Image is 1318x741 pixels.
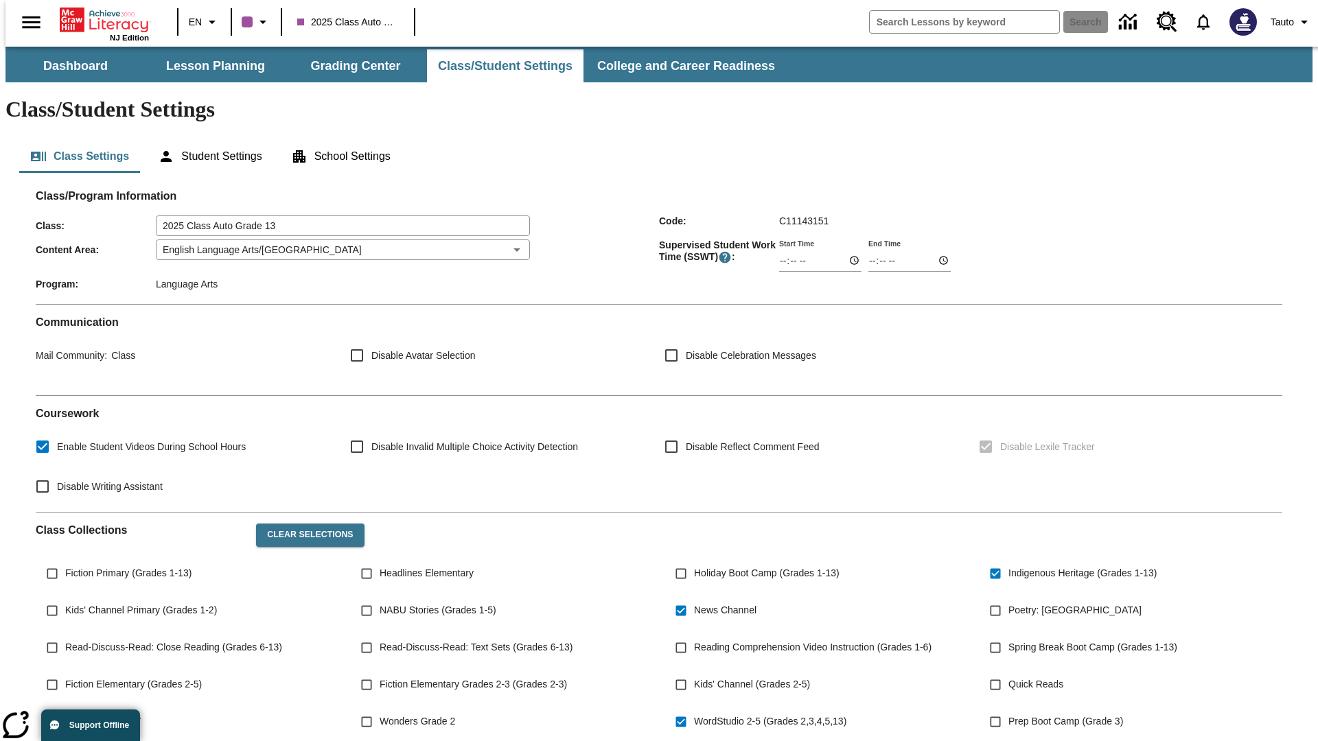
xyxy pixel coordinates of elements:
[371,440,578,454] span: Disable Invalid Multiple Choice Activity Detection
[427,49,583,82] button: Class/Student Settings
[1008,714,1123,729] span: Prep Boot Camp (Grade 3)
[1000,440,1095,454] span: Disable Lexile Tracker
[69,720,129,730] span: Support Offline
[586,49,786,82] button: College and Career Readiness
[870,11,1059,33] input: search field
[380,566,474,580] span: Headlines Elementary
[36,316,1282,384] div: Communication
[41,709,140,741] button: Support Offline
[5,49,787,82] div: SubNavbar
[65,603,217,617] span: Kids' Channel Primary (Grades 1-2)
[156,215,530,236] input: Class
[380,603,496,617] span: NABU Stories (Grades 1-5)
[57,440,246,454] span: Enable Student Videos During School Hours
[36,350,107,361] span: Mail Community :
[147,49,284,82] button: Lesson Planning
[694,677,810,692] span: Kids' Channel (Grades 2-5)
[36,316,1282,329] h2: Communication
[1148,3,1186,40] a: Resource Center, Will open in new tab
[189,15,202,30] span: EN
[287,49,424,82] button: Grading Center
[380,640,573,655] span: Read-Discuss-Read: Text Sets (Grades 6-13)
[60,6,149,34] a: Home
[5,97,1313,122] h1: Class/Student Settings
[110,34,149,42] span: NJ Edition
[659,215,779,226] span: Code :
[11,2,51,43] button: Open side menu
[371,349,476,363] span: Disable Avatar Selection
[60,5,149,42] div: Home
[659,239,779,264] span: Supervised Student Work Time (SSWT) :
[36,279,156,290] span: Program :
[36,407,1282,420] h2: Course work
[694,640,932,655] span: Reading Comprehension Video Instruction (Grades 1-6)
[779,215,829,226] span: C11143151
[156,279,218,290] span: Language Arts
[694,566,840,580] span: Holiday Boot Camp (Grades 1-13)
[1186,4,1221,40] a: Notifications
[19,140,140,173] button: Class Settings
[183,10,227,34] button: Language: EN, Select a language
[1111,3,1148,41] a: Data Center
[65,714,141,729] span: Test course 10/17
[280,140,402,173] button: School Settings
[1008,603,1142,617] span: Poetry: [GEOGRAPHIC_DATA]
[107,350,135,361] span: Class
[868,238,901,248] label: End Time
[19,140,1299,173] div: Class/Student Settings
[686,349,816,363] span: Disable Celebration Messages
[1221,4,1265,40] button: Select a new avatar
[36,189,1282,202] h2: Class/Program Information
[256,524,364,547] button: Clear Selections
[36,407,1282,501] div: Coursework
[36,524,245,537] h2: Class Collections
[65,566,192,580] span: Fiction Primary (Grades 1-13)
[65,677,202,692] span: Fiction Elementary (Grades 2-5)
[65,640,282,655] span: Read-Discuss-Read: Close Reading (Grades 6-13)
[156,239,530,260] div: English Language Arts/[GEOGRAPHIC_DATA]
[779,238,814,248] label: Start Time
[686,440,820,454] span: Disable Reflect Comment Feed
[694,714,846,729] span: WordStudio 2-5 (Grades 2,3,4,5,13)
[1008,566,1157,580] span: Indigenous Heritage (Grades 1-13)
[297,15,399,30] span: 2025 Class Auto Grade 13
[1229,8,1257,36] img: Avatar
[718,250,732,264] button: Supervised Student Work Time is the timeframe when students can take LevelSet and when lessons ar...
[5,47,1313,82] div: SubNavbar
[380,677,567,692] span: Fiction Elementary Grades 2-3 (Grades 2-3)
[1271,15,1294,30] span: Tauto
[36,244,156,255] span: Content Area :
[380,714,455,729] span: Wonders Grade 2
[1265,10,1318,34] button: Profile/Settings
[236,10,277,34] button: Class color is purple. Change class color
[7,49,144,82] button: Dashboard
[147,140,273,173] button: Student Settings
[36,220,156,231] span: Class :
[57,480,163,494] span: Disable Writing Assistant
[1008,677,1063,692] span: Quick Reads
[1008,640,1177,655] span: Spring Break Boot Camp (Grades 1-13)
[694,603,756,617] span: News Channel
[36,203,1282,293] div: Class/Program Information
